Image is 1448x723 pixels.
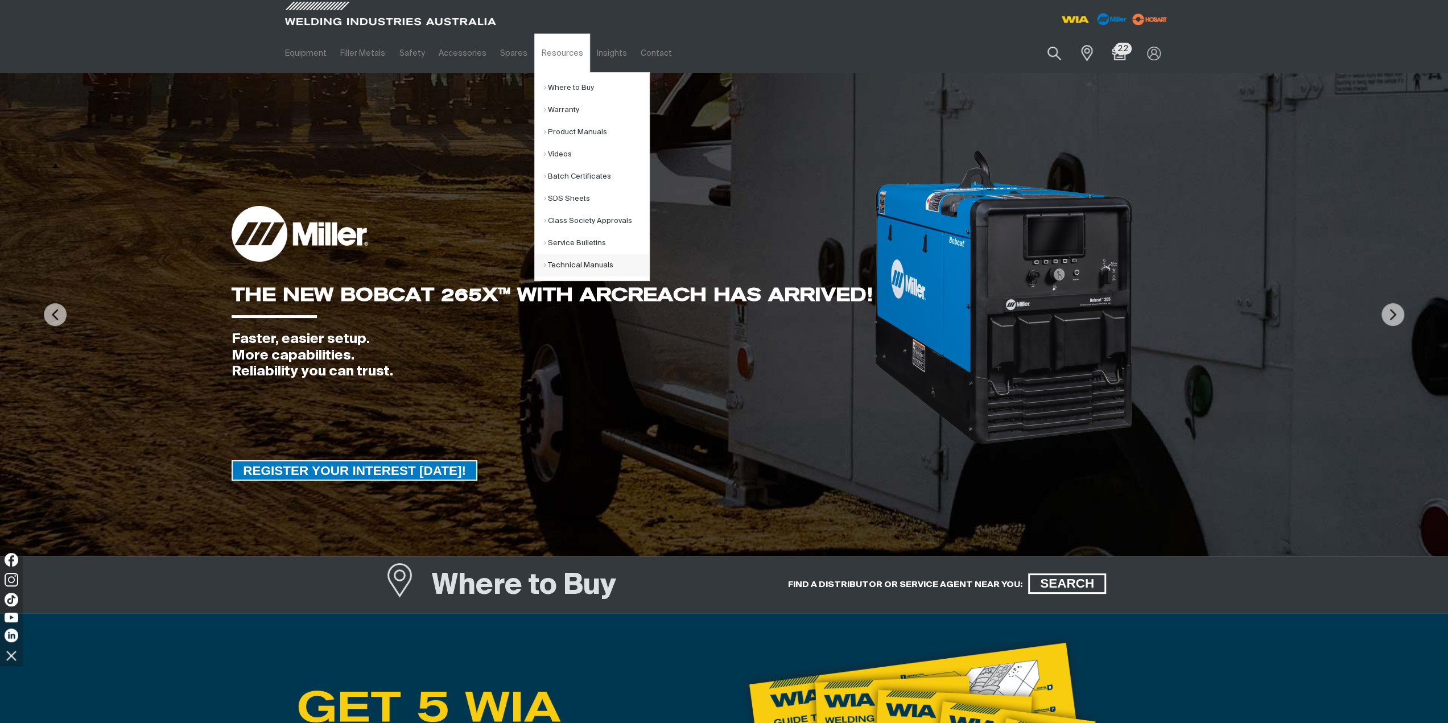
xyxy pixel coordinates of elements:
input: Product name or item number... [1021,40,1074,67]
a: Warranty [543,99,649,121]
a: Videos [543,143,649,166]
a: Filler Metals [333,34,392,73]
nav: Main [278,34,947,73]
a: Batch Certificates [543,166,649,188]
h1: Where to Buy [432,568,616,605]
ul: Resources Submenu [534,72,650,281]
a: Safety [392,34,431,73]
a: Product Manuals [543,121,649,143]
a: Equipment [278,34,333,73]
img: PrevArrow [44,303,67,326]
img: hide socials [2,646,21,665]
h5: FIND A DISTRIBUTOR OR SERVICE AGENT NEAR YOU: [788,579,1022,590]
a: SEARCH [1028,573,1106,594]
span: REGISTER YOUR INTEREST [DATE]! [233,460,476,481]
a: Where to Buy [543,77,649,99]
button: Search products [1035,40,1074,67]
a: Where to Buy [386,567,432,609]
img: TikTok [5,593,18,606]
div: Faster, easier setup. More capabilities. Reliability you can trust. [232,331,873,380]
span: SEARCH [1030,573,1104,594]
a: Service Bulletins [543,232,649,254]
a: Class Society Approvals [543,210,649,232]
a: REGISTER YOUR INTEREST TODAY! [232,460,477,481]
a: Spares [493,34,534,73]
a: Technical Manuals [543,254,649,276]
img: NextArrow [1381,303,1404,326]
div: THE NEW BOBCAT 265X™ WITH ARCREACH HAS ARRIVED! [232,286,873,304]
img: LinkedIn [5,629,18,642]
img: Instagram [5,573,18,586]
a: SDS Sheets [543,188,649,210]
img: Facebook [5,553,18,567]
a: Contact [634,34,679,73]
img: miller [1129,11,1170,28]
a: Insights [590,34,634,73]
a: Resources [534,34,589,73]
a: Accessories [432,34,493,73]
img: YouTube [5,613,18,622]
